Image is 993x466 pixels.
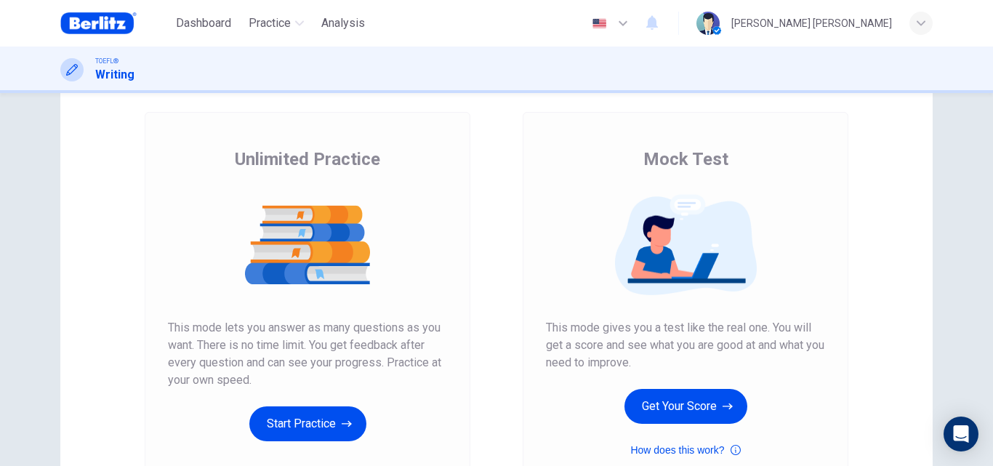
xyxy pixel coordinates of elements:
img: Profile picture [696,12,720,35]
button: How does this work? [630,441,740,459]
a: Berlitz Brasil logo [60,9,170,38]
span: This mode gives you a test like the real one. You will get a score and see what you are good at a... [546,319,825,371]
button: Analysis [315,10,371,36]
span: Mock Test [643,148,728,171]
img: en [590,18,608,29]
button: Dashboard [170,10,237,36]
div: [PERSON_NAME] [PERSON_NAME] [731,15,892,32]
span: Practice [249,15,291,32]
span: This mode lets you answer as many questions as you want. There is no time limit. You get feedback... [168,319,447,389]
span: TOEFL® [95,56,118,66]
img: Berlitz Brasil logo [60,9,137,38]
button: Get Your Score [624,389,747,424]
span: Analysis [321,15,365,32]
button: Practice [243,10,310,36]
button: Start Practice [249,406,366,441]
span: Unlimited Practice [235,148,380,171]
span: Dashboard [176,15,231,32]
div: Open Intercom Messenger [944,417,978,451]
h1: Writing [95,66,134,84]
